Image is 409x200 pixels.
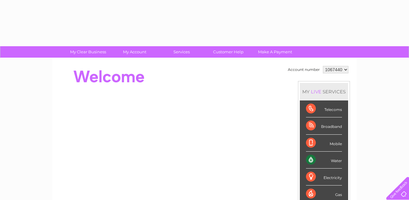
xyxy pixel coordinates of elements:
a: Services [156,46,207,58]
a: My Clear Business [63,46,113,58]
div: Mobile [306,135,342,152]
div: Broadband [306,117,342,134]
div: MY SERVICES [300,83,348,100]
div: Water [306,152,342,169]
a: Customer Help [203,46,254,58]
div: Telecoms [306,100,342,117]
a: My Account [109,46,160,58]
a: Make A Payment [250,46,300,58]
div: LIVE [310,89,323,95]
td: Account number [286,64,321,75]
div: Electricity [306,169,342,186]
